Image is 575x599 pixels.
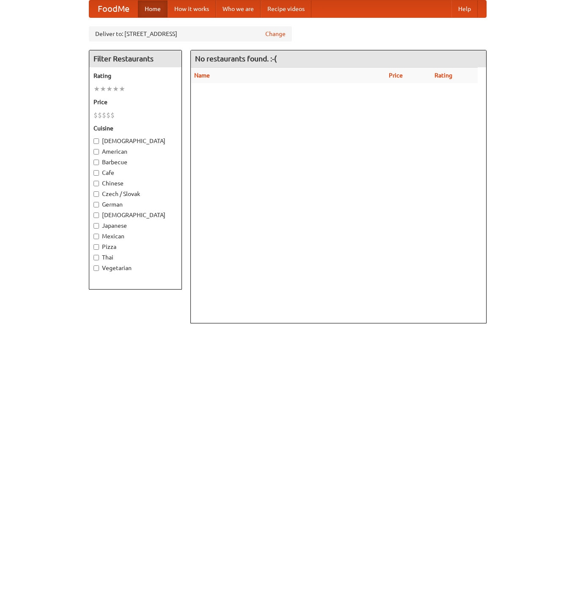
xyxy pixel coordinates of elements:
[94,211,177,219] label: [DEMOGRAPHIC_DATA]
[216,0,261,17] a: Who we are
[94,190,177,198] label: Czech / Slovak
[94,124,177,132] h5: Cuisine
[102,110,106,120] li: $
[94,191,99,197] input: Czech / Slovak
[94,149,99,155] input: American
[94,138,99,144] input: [DEMOGRAPHIC_DATA]
[94,72,177,80] h5: Rating
[451,0,478,17] a: Help
[195,55,277,63] ng-pluralize: No restaurants found. :-(
[94,234,99,239] input: Mexican
[94,110,98,120] li: $
[98,110,102,120] li: $
[94,202,99,207] input: German
[389,72,403,79] a: Price
[94,158,177,166] label: Barbecue
[94,168,177,177] label: Cafe
[138,0,168,17] a: Home
[94,200,177,209] label: German
[94,223,99,229] input: Japanese
[94,181,99,186] input: Chinese
[119,84,125,94] li: ★
[94,255,99,260] input: Thai
[89,50,182,67] h4: Filter Restaurants
[261,0,311,17] a: Recipe videos
[94,137,177,145] label: [DEMOGRAPHIC_DATA]
[94,243,177,251] label: Pizza
[194,72,210,79] a: Name
[94,265,99,271] input: Vegetarian
[94,221,177,230] label: Japanese
[94,213,99,218] input: [DEMOGRAPHIC_DATA]
[106,110,110,120] li: $
[94,244,99,250] input: Pizza
[94,264,177,272] label: Vegetarian
[113,84,119,94] li: ★
[94,147,177,156] label: American
[94,232,177,240] label: Mexican
[94,179,177,188] label: Chinese
[94,253,177,262] label: Thai
[100,84,106,94] li: ★
[94,84,100,94] li: ★
[435,72,452,79] a: Rating
[94,98,177,106] h5: Price
[106,84,113,94] li: ★
[94,160,99,165] input: Barbecue
[94,170,99,176] input: Cafe
[168,0,216,17] a: How it works
[89,0,138,17] a: FoodMe
[89,26,292,41] div: Deliver to: [STREET_ADDRESS]
[110,110,115,120] li: $
[265,30,286,38] a: Change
